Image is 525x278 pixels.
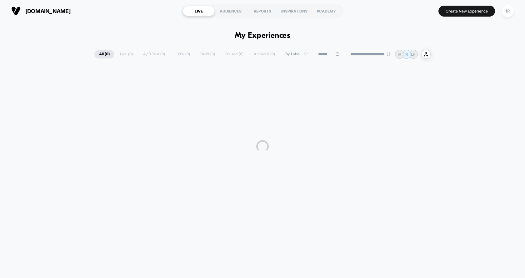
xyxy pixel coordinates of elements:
div: REPORTS [247,6,278,16]
h1: My Experiences [235,31,291,40]
p: IR [398,52,401,57]
button: Create New Experience [438,6,495,17]
img: end [387,52,391,56]
div: INSPIRATIONS [278,6,310,16]
span: All ( 0 ) [94,50,114,58]
div: AUDIENCES [215,6,247,16]
div: IR [502,5,514,17]
div: LIVE [183,6,215,16]
div: ACADEMY [310,6,342,16]
button: IR [500,5,516,18]
span: By Label [285,52,300,57]
p: IR [405,52,408,57]
img: Visually logo [11,6,21,16]
button: [DOMAIN_NAME] [9,6,72,16]
span: [DOMAIN_NAME] [25,8,71,14]
p: LP [411,52,416,57]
